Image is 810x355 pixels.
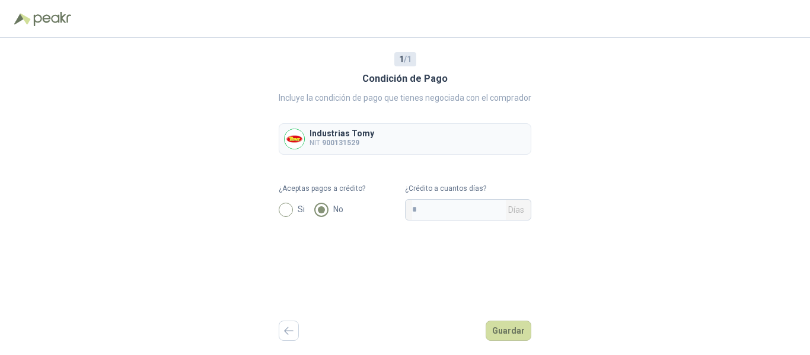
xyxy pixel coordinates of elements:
button: Guardar [486,321,531,341]
img: Peakr [33,12,71,26]
span: Días [508,200,524,220]
img: Logo [14,13,31,25]
img: Company Logo [285,129,304,149]
p: NIT [310,137,374,149]
p: Industrias Tomy [310,129,374,137]
b: 1 [399,55,404,64]
label: ¿Aceptas pagos a crédito? [279,183,405,194]
span: No [329,203,348,216]
b: 900131529 [322,139,359,147]
p: Incluye la condición de pago que tienes negociada con el comprador [279,91,531,104]
label: ¿Crédito a cuantos días? [405,183,531,194]
span: / 1 [399,53,412,66]
span: Si [293,203,310,216]
h3: Condición de Pago [362,71,448,87]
